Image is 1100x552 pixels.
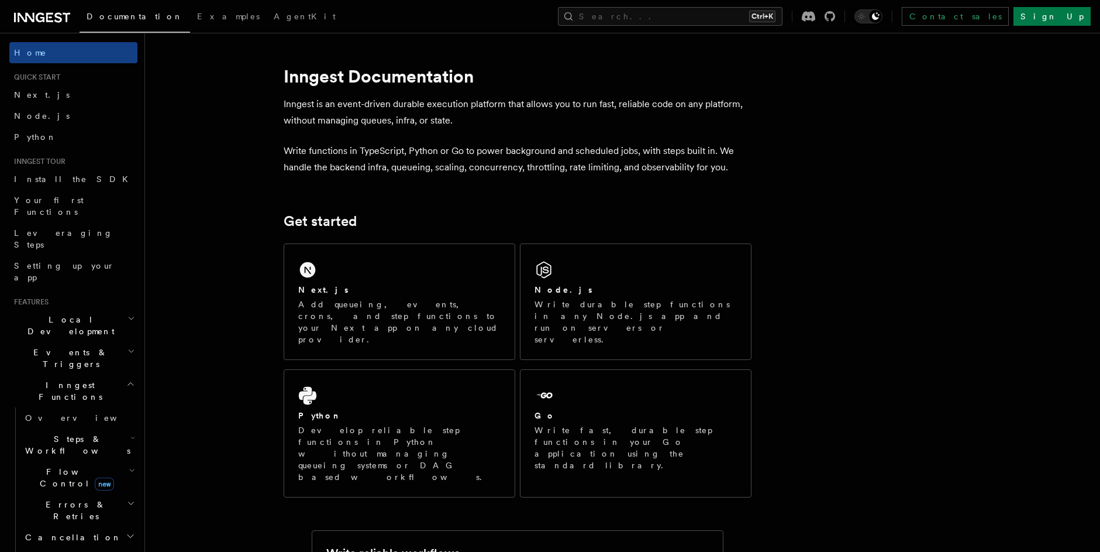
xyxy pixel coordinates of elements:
[9,379,126,403] span: Inngest Functions
[9,73,60,82] span: Quick start
[749,11,775,22] kbd: Ctrl+K
[9,297,49,307] span: Features
[535,410,556,421] h2: Go
[9,342,137,375] button: Events & Triggers
[20,527,137,548] button: Cancellation
[9,157,65,166] span: Inngest tour
[535,424,737,471] p: Write fast, durable step functions in your Go application using the standard library.
[14,261,115,282] span: Setting up your app
[80,4,190,33] a: Documentation
[14,90,70,100] span: Next.js
[284,143,751,176] p: Write functions in TypeScript, Python or Go to power background and scheduled jobs, with steps bu...
[284,213,357,229] a: Get started
[197,12,260,21] span: Examples
[284,66,751,87] h1: Inngest Documentation
[284,244,515,360] a: Next.jsAdd queueing, events, crons, and step functions to your Next app on any cloud provider.
[9,347,127,370] span: Events & Triggers
[25,413,146,423] span: Overview
[9,105,137,126] a: Node.js
[9,169,137,190] a: Install the SDK
[9,190,137,222] a: Your first Functions
[190,4,267,32] a: Examples
[298,410,342,421] h2: Python
[20,466,129,489] span: Flow Control
[87,12,183,21] span: Documentation
[267,4,343,32] a: AgentKit
[520,369,751,498] a: GoWrite fast, durable step functions in your Go application using the standard library.
[20,433,130,457] span: Steps & Workflows
[902,7,1009,26] a: Contact sales
[1013,7,1091,26] a: Sign Up
[9,375,137,407] button: Inngest Functions
[298,299,501,345] p: Add queueing, events, crons, and step functions to your Next app on any cloud provider.
[854,9,882,23] button: Toggle dark mode
[20,494,137,527] button: Errors & Retries
[558,7,782,26] button: Search...Ctrl+K
[14,47,47,59] span: Home
[9,222,137,255] a: Leveraging Steps
[520,244,751,360] a: Node.jsWrite durable step functions in any Node.js app and run on servers or serverless.
[20,532,122,543] span: Cancellation
[20,428,137,461] button: Steps & Workflows
[14,111,70,121] span: Node.js
[535,299,737,345] p: Write durable step functions in any Node.js app and run on servers or serverless.
[298,284,349,296] h2: Next.js
[298,424,501,483] p: Develop reliable step functions in Python without managing queueing systems or DAG based workflows.
[14,196,84,217] span: Your first Functions
[9,255,137,288] a: Setting up your app
[284,96,751,129] p: Inngest is an event-driven durable execution platform that allows you to run fast, reliable code ...
[95,478,114,491] span: new
[20,499,127,522] span: Errors & Retries
[14,228,113,249] span: Leveraging Steps
[284,369,515,498] a: PythonDevelop reliable step functions in Python without managing queueing systems or DAG based wo...
[535,284,592,296] h2: Node.js
[9,84,137,105] a: Next.js
[9,309,137,342] button: Local Development
[274,12,336,21] span: AgentKit
[20,407,137,428] a: Overview
[14,174,135,184] span: Install the SDK
[20,461,137,494] button: Flow Controlnew
[9,314,127,337] span: Local Development
[9,42,137,63] a: Home
[9,126,137,148] a: Python
[14,132,57,142] span: Python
